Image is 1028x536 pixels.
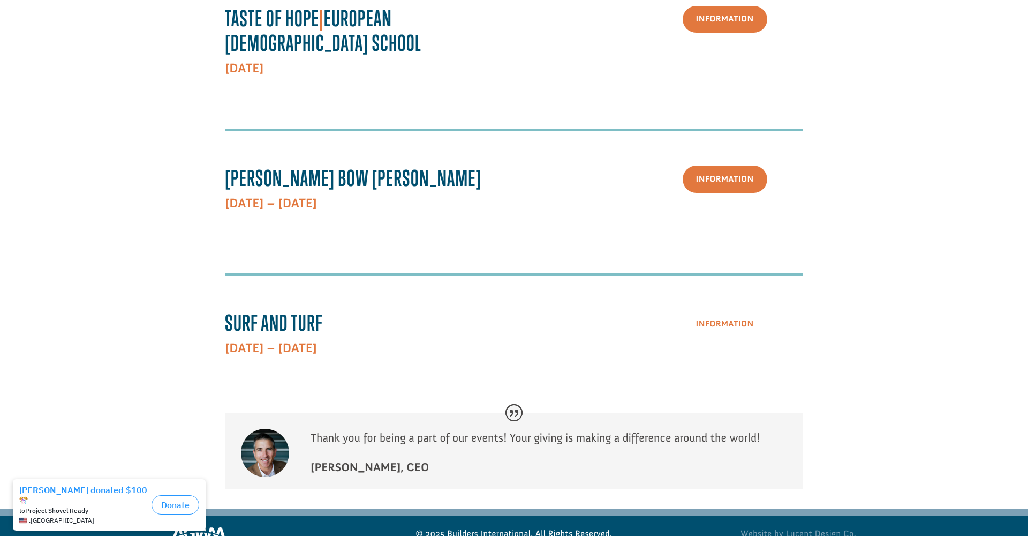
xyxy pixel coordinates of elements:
strong: [DATE] – [DATE] [225,196,317,211]
strong: [DATE] [225,61,263,76]
strong: Project Shovel Ready [25,33,88,41]
h3: Surf and Turf [225,310,498,341]
strong: Taste Of Hope European [DEMOGRAPHIC_DATA] School [225,5,421,56]
div: [PERSON_NAME] donated $100 [19,11,147,32]
p: Thank you for being a part of our events! Your giving is making a difference around the world! [311,429,787,458]
span: | [319,5,324,31]
a: Information [683,166,767,193]
strong: [PERSON_NAME], CEO [311,460,429,474]
span: [PERSON_NAME] Bow [PERSON_NAME] [225,165,482,191]
button: Donate [152,21,199,41]
span: , [GEOGRAPHIC_DATA] [29,43,94,50]
a: Information [683,310,767,338]
a: Information [683,6,767,33]
img: emoji confettiBall [19,23,28,31]
div: to [19,33,147,41]
strong: [DATE] – [DATE] [225,340,317,356]
img: US.png [19,43,27,50]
